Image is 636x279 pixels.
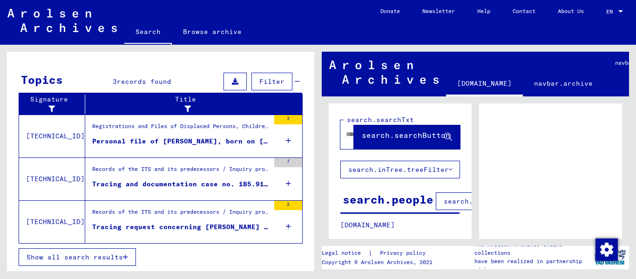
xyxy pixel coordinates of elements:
button: search.searchButton [354,120,460,149]
p: have been realized in partnership with [474,257,591,274]
a: Browse archive [172,20,253,43]
div: Title [89,95,284,114]
a: Privacy policy [372,248,437,258]
span: Filter [259,77,284,86]
div: Personal file of [PERSON_NAME], born on [DEMOGRAPHIC_DATA], born in [GEOGRAPHIC_DATA] [92,136,270,146]
p: Copyright © Arolsen Archives, 2021 [322,258,437,266]
td: [TECHNICAL_ID] [19,157,85,200]
div: search.people [343,191,433,208]
div: Registrations and Files of Displaced Persons, Children and Missing Persons / Relief Programs of V... [92,122,270,135]
img: Change consent [595,238,618,261]
button: Show all search results [19,248,136,266]
a: Legal notice [322,248,368,258]
mat-label: search.searchTxt [347,116,414,124]
td: [TECHNICAL_ID] [19,115,85,157]
img: Arolsen_neg.svg [7,9,117,32]
img: Arolsen_neg.svg [329,61,439,84]
div: | [322,248,437,258]
a: [DOMAIN_NAME] [446,72,523,96]
span: records found [117,77,171,86]
span: Show all search results [27,253,123,261]
a: navbar.archive [523,72,604,95]
p: The Arolsen Archives online collections [474,240,591,257]
div: 3 [274,115,302,124]
span: EN [606,8,616,15]
a: Search [124,20,172,45]
span: 3 [113,77,117,86]
td: [TECHNICAL_ID] [19,200,85,243]
div: Tracing request concerning [PERSON_NAME] [DATE] [92,222,270,232]
div: 2 [274,201,302,210]
div: Signature [23,95,78,114]
div: 7 [274,158,302,167]
div: Records of the ITS and its predecessors / Inquiry processing / ITS case files as of 1947 / Deposi... [92,208,270,221]
p: [DOMAIN_NAME] [340,220,460,230]
span: search.columnFilter.filter [444,197,552,205]
img: yv_logo.png [593,245,628,269]
div: Records of the ITS and its predecessors / Inquiry processing / ITS case files as of 1947 / Reposi... [92,165,270,178]
button: search.inTree.treeFilter [340,161,460,178]
div: Topics [21,71,63,88]
button: Filter [251,73,292,90]
span: search.searchButton [362,130,450,140]
div: Title [89,95,293,114]
button: search.columnFilter.filter [436,192,560,210]
div: Signature [23,95,87,114]
div: Tracing and documentation case no. 185.913 for [PERSON_NAME] born [DEMOGRAPHIC_DATA] [92,179,270,189]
